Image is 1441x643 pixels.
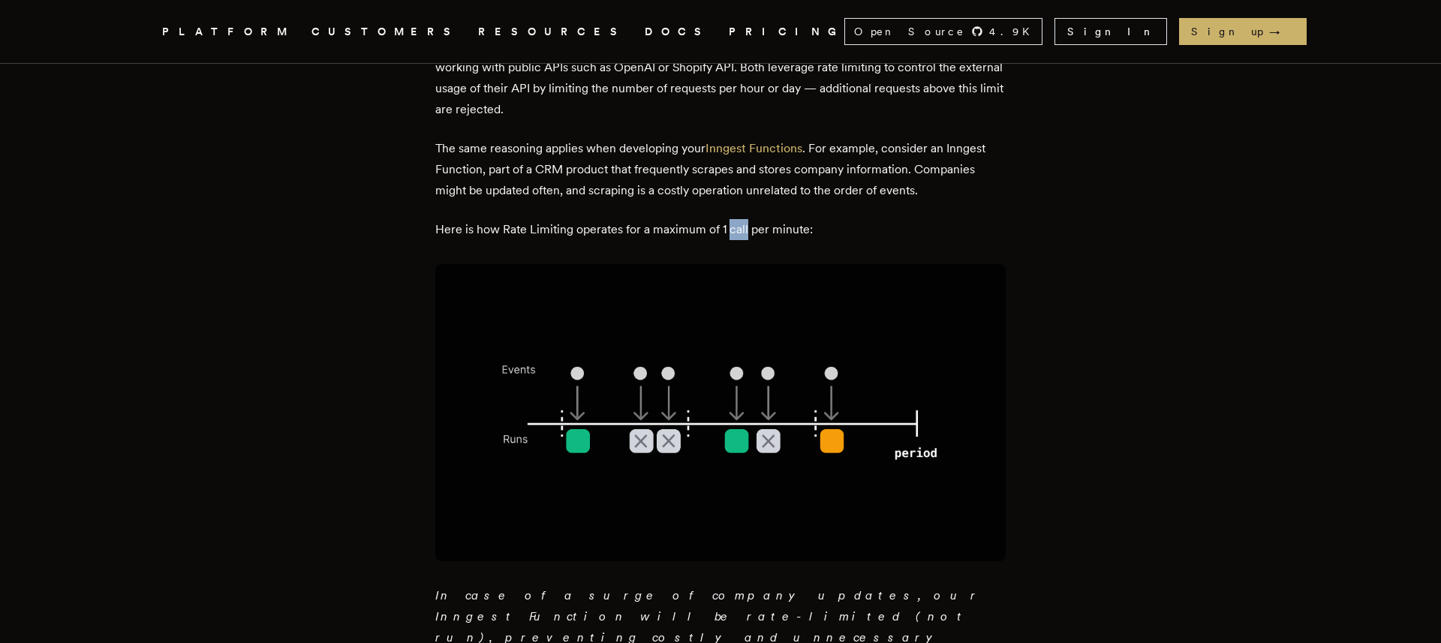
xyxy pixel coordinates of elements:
[311,23,460,41] a: CUSTOMERS
[705,141,802,155] a: Inngest Functions
[435,138,1006,201] p: The same reasoning applies when developing your . For example, consider an Inngest Function, part...
[729,23,844,41] a: PRICING
[1269,24,1295,39] span: →
[1179,18,1307,45] a: Sign up
[1054,18,1167,45] a: Sign In
[162,23,293,41] button: PLATFORM
[435,36,1006,120] p: Let's start with the most widespread one: rate limiting. You've probably encountered this term wh...
[478,23,627,41] button: RESOURCES
[854,24,965,39] span: Open Source
[645,23,711,41] a: DOCS
[989,24,1039,39] span: 4.9 K
[435,264,1006,561] img: Rate limiting will ensure that an Inngest Function is only called based on the configured frequen...
[435,219,1006,240] p: Here is how Rate Limiting operates for a maximum of 1 call per minute:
